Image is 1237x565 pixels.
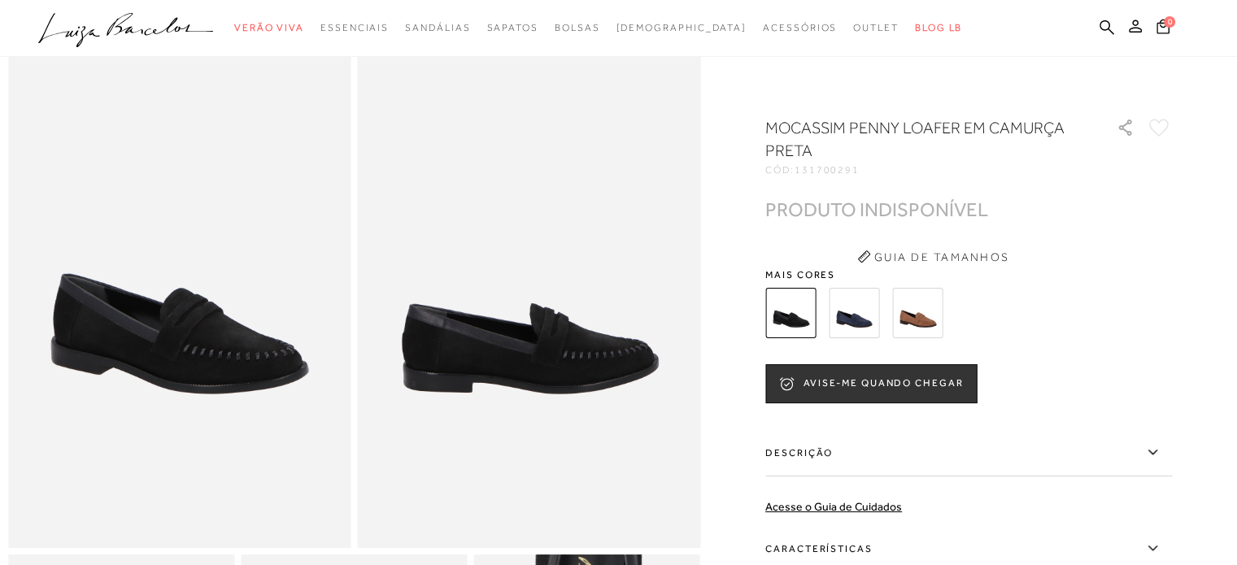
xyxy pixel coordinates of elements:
[320,22,389,33] span: Essenciais
[1152,18,1174,40] button: 0
[555,22,600,33] span: Bolsas
[763,13,837,43] a: categoryNavScreenReaderText
[765,288,816,338] img: MOCASSIM PENNY LOAFER EM CAMURÇA PRETA
[234,22,304,33] span: Verão Viva
[915,22,962,33] span: BLOG LB
[763,22,837,33] span: Acessórios
[765,116,1070,162] h1: MOCASSIM PENNY LOAFER EM CAMURÇA PRETA
[320,13,389,43] a: categoryNavScreenReaderText
[765,500,902,513] a: Acesse o Guia de Cuidados
[853,13,899,43] a: categoryNavScreenReaderText
[616,22,747,33] span: [DEMOGRAPHIC_DATA]
[405,22,470,33] span: Sandálias
[405,13,470,43] a: categoryNavScreenReaderText
[852,244,1014,270] button: Guia de Tamanhos
[8,34,351,548] img: image
[765,364,977,403] button: AVISE-ME QUANDO CHEGAR
[486,13,538,43] a: categoryNavScreenReaderText
[795,164,860,176] span: 131700291
[765,270,1172,280] span: Mais cores
[765,429,1172,476] label: Descrição
[829,288,879,338] img: MOCASSIM PENNY LOAFER EM CAMURÇA AZUL NAVAL
[486,22,538,33] span: Sapatos
[358,34,701,548] img: image
[853,22,899,33] span: Outlet
[1164,16,1175,28] span: 0
[765,201,988,218] div: PRODUTO INDISPONÍVEL
[234,13,304,43] a: categoryNavScreenReaderText
[892,288,943,338] img: MOCASSIM PENNY LOAFER EM CAMURÇA CARAMELO
[555,13,600,43] a: categoryNavScreenReaderText
[915,13,962,43] a: BLOG LB
[616,13,747,43] a: noSubCategoriesText
[765,165,1091,175] div: CÓD:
